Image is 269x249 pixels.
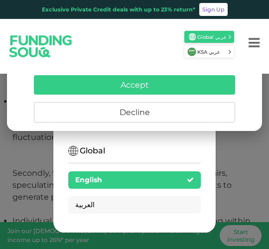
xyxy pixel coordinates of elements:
[42,5,195,14] div: Exclusive Private Credit deals with up to 23% return*
[1,26,80,67] img: Logo
[75,175,102,184] span: English
[197,48,228,56] span: KSA عربي
[34,75,235,95] button: Accept
[75,200,95,209] span: العربية
[187,47,196,56] img: SA Flag
[80,145,105,157] span: Global
[199,3,228,16] a: Sign Up
[34,102,235,123] button: Decline
[189,33,196,40] img: SA Flag
[197,33,228,41] span: Global عربي
[68,146,78,156] img: SA Flag
[239,23,269,63] button: Menu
